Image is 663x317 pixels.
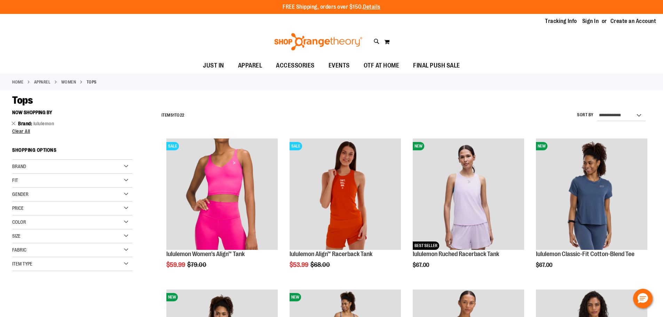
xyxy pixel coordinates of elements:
span: 1 [173,113,175,118]
img: Product image for lululemon Align™ Racerback Tank [290,138,401,250]
span: lululemon [33,121,54,126]
a: APPAREL [231,58,269,73]
span: NEW [166,293,178,301]
a: lululemon Ruched Racerback TankNEWBEST SELLER [413,138,524,251]
span: Fabric [12,247,26,253]
a: WOMEN [61,79,76,85]
a: FINAL PUSH SALE [406,58,467,74]
strong: Shopping Options [12,144,133,160]
span: $59.99 [166,261,186,268]
span: SALE [166,142,179,150]
a: Home [12,79,23,85]
span: Item Type [12,261,32,267]
span: Brand [18,121,33,126]
span: JUST IN [203,58,224,73]
a: lululemon Classic-Fit Cotton-Blend Tee [536,251,634,257]
div: product [409,135,528,286]
a: lululemon Align™ Racerback Tank [290,251,372,257]
a: lululemon Classic-Fit Cotton-Blend TeeNEW [536,138,647,251]
span: $67.00 [413,262,430,268]
span: SALE [290,142,302,150]
div: product [163,135,281,286]
a: APPAREL [34,79,51,85]
a: lululemon Ruched Racerback Tank [413,251,499,257]
img: Shop Orangetheory [273,33,363,50]
span: 22 [180,113,184,118]
span: Gender [12,191,29,197]
a: lululemon Women's Align™ Tank [166,251,245,257]
a: EVENTS [322,58,357,74]
span: BEST SELLER [413,241,439,250]
a: ACCESSORIES [269,58,322,74]
a: Create an Account [610,17,656,25]
a: Product image for lululemon Align™ Racerback TankSALE [290,138,401,251]
a: Tracking Info [545,17,577,25]
span: NEW [413,142,424,150]
div: product [286,135,404,286]
a: Clear All [12,129,133,134]
a: JUST IN [196,58,231,74]
a: Product image for lululemon Womens Align TankSALE [166,138,278,251]
a: Sign In [582,17,599,25]
span: $53.99 [290,261,309,268]
p: FREE Shipping, orders over $150. [283,3,380,11]
span: EVENTS [329,58,350,73]
div: product [532,135,651,286]
span: Color [12,219,26,225]
strong: Tops [87,79,97,85]
img: Product image for lululemon Womens Align Tank [166,138,278,250]
img: lululemon Ruched Racerback Tank [413,138,524,250]
span: FINAL PUSH SALE [413,58,460,73]
span: NEW [290,293,301,301]
span: NEW [536,142,547,150]
label: Sort By [577,112,594,118]
span: OTF AT HOME [364,58,400,73]
a: OTF AT HOME [357,58,407,74]
span: Price [12,205,24,211]
a: Details [363,4,380,10]
span: Brand [12,164,26,169]
span: Fit [12,177,18,183]
img: lululemon Classic-Fit Cotton-Blend Tee [536,138,647,250]
span: $67.00 [536,262,553,268]
span: ACCESSORIES [276,58,315,73]
span: Clear All [12,128,30,134]
span: $68.00 [310,261,331,268]
span: Size [12,233,21,239]
span: APPAREL [238,58,262,73]
button: Now Shopping by [12,106,56,118]
span: $79.00 [187,261,207,268]
button: Hello, have a question? Let’s chat. [633,289,653,308]
span: Tops [12,94,33,106]
h2: Items to [161,110,184,121]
